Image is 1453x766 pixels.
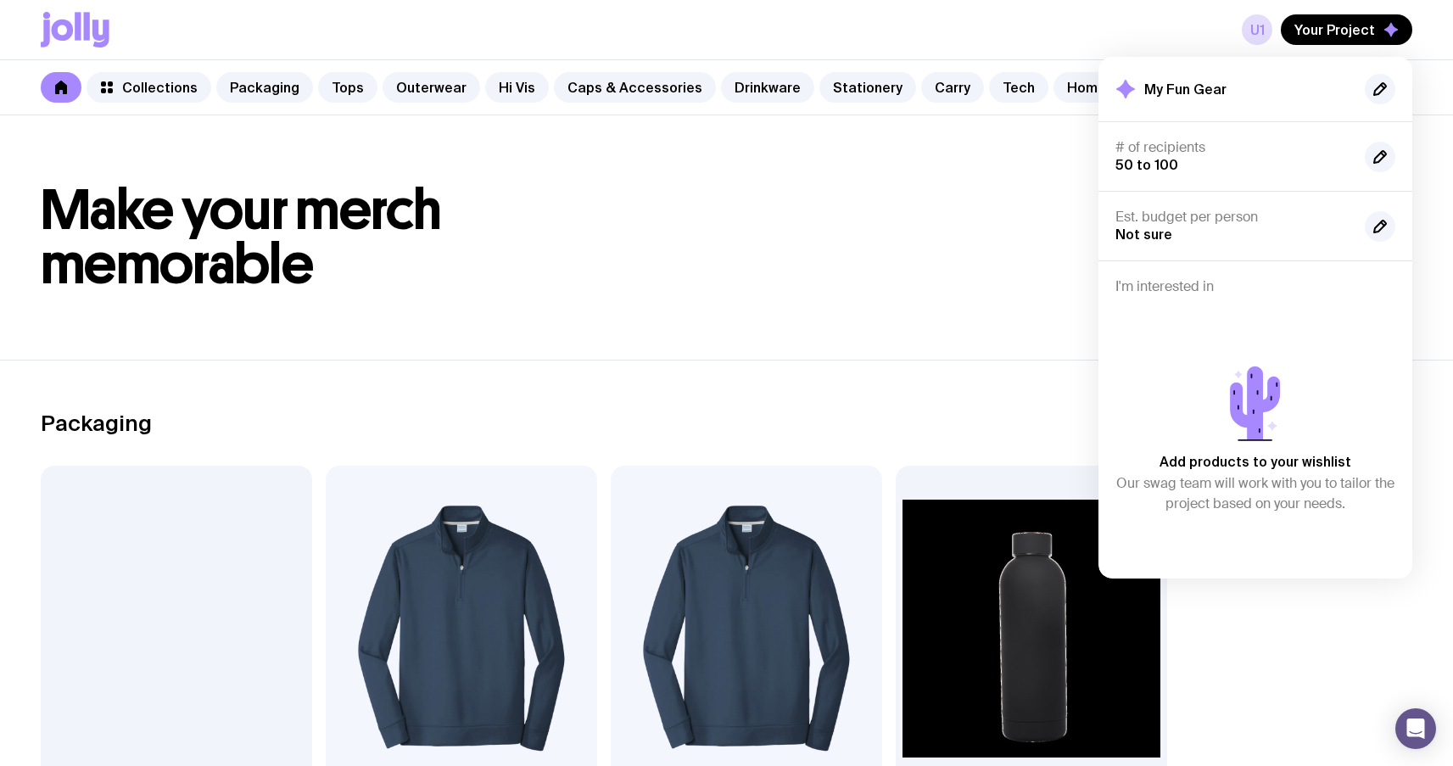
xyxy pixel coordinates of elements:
span: Collections [122,79,198,96]
span: 50 to 100 [1115,157,1178,172]
p: Our swag team will work with you to tailor the project based on your needs. [1115,473,1395,514]
button: Your Project [1281,14,1412,45]
h2: Packaging [41,411,152,436]
a: Tech [989,72,1048,103]
h2: My Fun Gear [1144,81,1227,98]
span: Not sure [1115,226,1172,242]
a: Stationery [819,72,916,103]
a: Hi Vis [485,72,549,103]
a: Packaging [216,72,313,103]
a: Home & Leisure [1053,72,1185,103]
a: u1 [1242,14,1272,45]
p: Add products to your wishlist [1160,451,1351,472]
span: Make your merch memorable [41,176,442,298]
a: Outerwear [383,72,480,103]
h4: I'm interested in [1115,278,1395,295]
h4: Est. budget per person [1115,209,1351,226]
h4: # of recipients [1115,139,1351,156]
a: Collections [87,72,211,103]
span: Your Project [1294,21,1375,38]
a: Carry [921,72,984,103]
a: Drinkware [721,72,814,103]
a: Caps & Accessories [554,72,716,103]
a: Tops [318,72,377,103]
div: Open Intercom Messenger [1395,708,1436,749]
